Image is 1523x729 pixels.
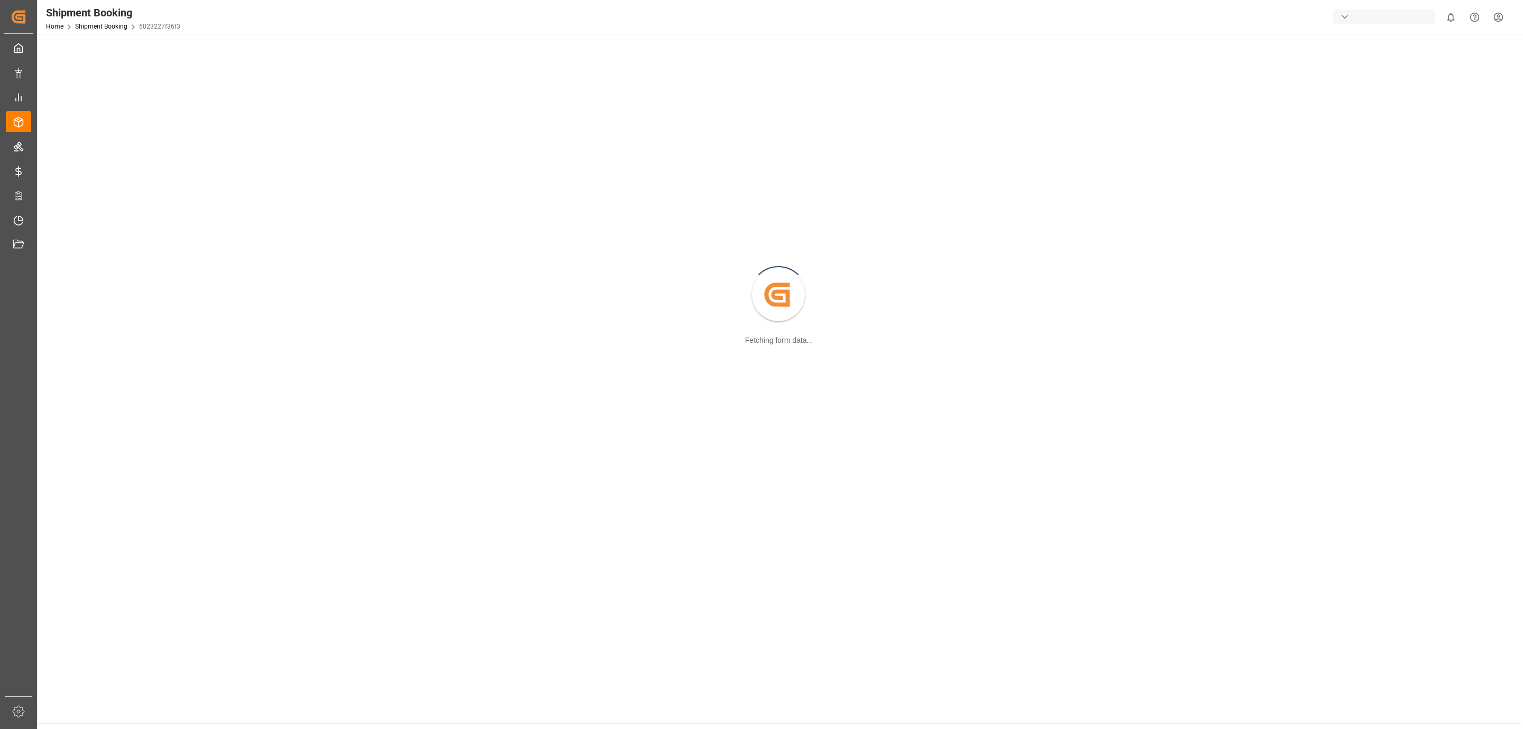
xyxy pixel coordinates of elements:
[1439,5,1463,29] button: show 0 new notifications
[46,23,63,30] a: Home
[1463,5,1487,29] button: Help Center
[745,335,813,346] div: Fetching form data...
[75,23,127,30] a: Shipment Booking
[46,5,180,21] div: Shipment Booking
